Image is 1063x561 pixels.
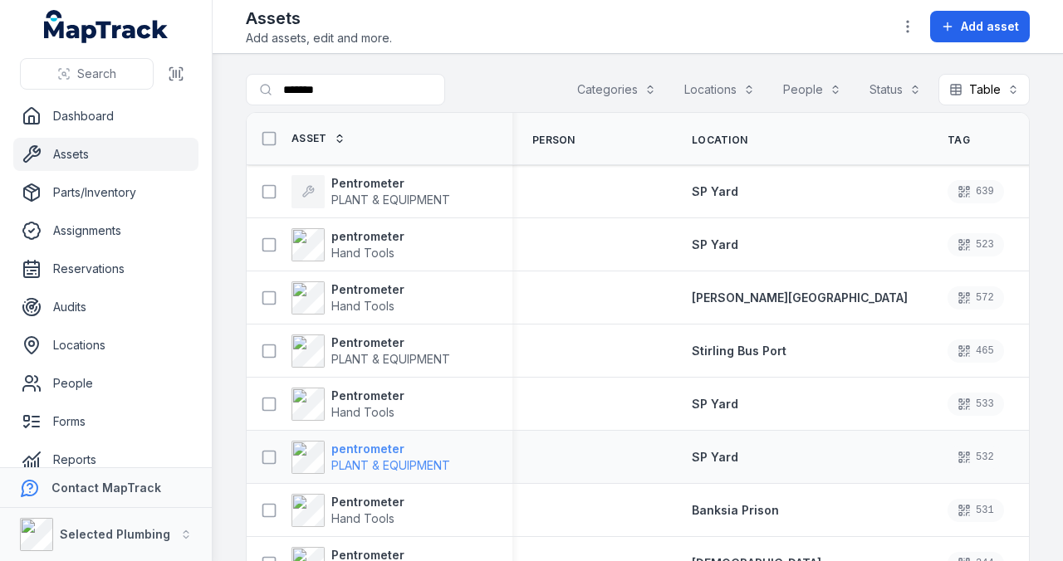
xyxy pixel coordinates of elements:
[692,134,747,147] span: Location
[77,66,116,82] span: Search
[961,18,1019,35] span: Add asset
[692,502,779,519] a: Banksia Prison
[291,281,404,315] a: PentrometerHand Tools
[948,446,1004,469] div: 532
[331,334,450,351] strong: Pentrometer
[948,233,1004,256] div: 523
[692,396,738,412] a: SP Yard
[948,134,970,147] span: Tag
[291,132,345,145] a: Asset
[692,183,738,200] a: SP Yard
[13,329,198,362] a: Locations
[331,246,394,260] span: Hand Tools
[331,511,394,525] span: Hand Tools
[692,397,738,411] span: SP Yard
[291,334,450,368] a: PentrometerPLANT & EQUIPMENT
[692,449,738,466] a: SP Yard
[20,58,154,90] button: Search
[532,134,576,147] span: Person
[13,405,198,438] a: Forms
[331,405,394,419] span: Hand Tools
[859,74,932,105] button: Status
[948,393,1004,416] div: 533
[930,11,1030,42] button: Add asset
[331,193,450,207] span: PLANT & EQUIPMENT
[13,290,198,324] a: Audits
[13,443,198,476] a: Reports
[291,494,404,527] a: PentrometerHand Tools
[692,343,786,359] a: Stirling Bus Port
[948,499,1004,522] div: 531
[331,228,404,245] strong: pentrometer
[13,252,198,285] a: Reservations
[246,30,392,46] span: Add assets, edit and more.
[291,228,404,261] a: pentrometerHand Tools
[331,175,450,192] strong: Pentrometer
[948,339,1004,363] div: 465
[246,7,392,30] h2: Assets
[331,458,450,472] span: PLANT & EQUIPMENT
[13,367,198,400] a: People
[948,180,1004,203] div: 639
[331,494,404,510] strong: Pentrometer
[692,503,779,517] span: Banksia Prison
[692,290,908,305] span: [PERSON_NAME][GEOGRAPHIC_DATA]
[772,74,852,105] button: People
[331,299,394,313] span: Hand Tools
[13,176,198,209] a: Parts/Inventory
[13,214,198,247] a: Assignments
[331,352,450,366] span: PLANT & EQUIPMENT
[331,388,404,404] strong: Pentrometer
[692,184,738,198] span: SP Yard
[692,344,786,358] span: Stirling Bus Port
[331,281,404,298] strong: Pentrometer
[291,132,327,145] span: Asset
[948,286,1004,310] div: 572
[692,237,738,253] a: SP Yard
[331,441,450,457] strong: pentrometer
[13,138,198,171] a: Assets
[44,10,169,43] a: MapTrack
[692,237,738,251] span: SP Yard
[51,481,161,495] strong: Contact MapTrack
[291,441,450,474] a: pentrometerPLANT & EQUIPMENT
[291,388,404,421] a: PentrometerHand Tools
[692,450,738,464] span: SP Yard
[60,527,170,541] strong: Selected Plumbing
[13,100,198,133] a: Dashboard
[938,74,1030,105] button: Table
[291,175,450,208] a: PentrometerPLANT & EQUIPMENT
[692,290,908,306] a: [PERSON_NAME][GEOGRAPHIC_DATA]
